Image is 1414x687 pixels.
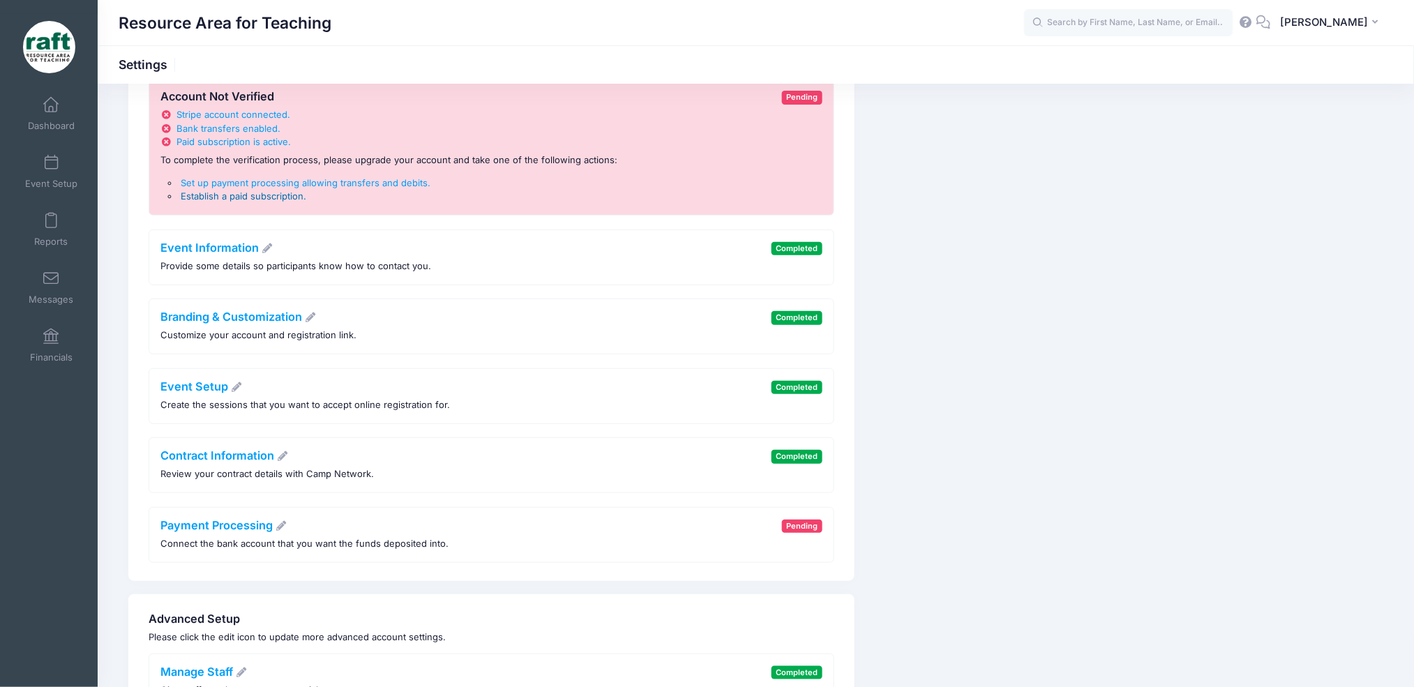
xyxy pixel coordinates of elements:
span: Set up payment processing allowing transfers and debits [181,177,428,188]
span: Pending [782,91,822,104]
a: Event Setup [160,379,243,393]
span: Pending [782,520,822,533]
span: Stripe account connected [177,109,288,120]
a: Establish a paid subscription. [179,190,306,202]
span: Completed [772,666,822,679]
a: Contract Information [160,448,289,462]
h4: Advanced Setup [149,612,834,626]
a: Paid subscription is active. [160,136,292,147]
a: Financials [18,321,84,370]
h4: Account Not Verified [160,90,617,104]
span: Dashboard [28,120,75,132]
p: Review your contract details with Camp Network. [160,467,374,481]
span: Event Setup [25,178,77,190]
a: Manage Staff [160,665,248,679]
h1: Resource Area for Teaching [119,7,331,39]
img: Resource Area for Teaching [23,21,75,73]
a: Dashboard [18,89,84,138]
p: Create the sessions that you want to accept online registration for. [160,398,450,412]
button: [PERSON_NAME] [1271,7,1393,39]
a: Reports [18,205,84,254]
h1: Settings [119,57,179,72]
a: Payment Processing [160,518,287,532]
span: Financials [30,352,73,363]
a: Bank transfers enabled. [160,123,281,134]
span: Completed [772,311,822,324]
a: Messages [18,263,84,312]
span: Paid subscription is active [177,136,289,147]
input: Search by First Name, Last Name, or Email... [1024,9,1233,37]
p: Customize your account and registration link. [160,329,356,342]
span: Completed [772,242,822,255]
a: Set up payment processing allowing transfers and debits. [179,177,430,188]
a: Stripe account connected. [160,109,291,120]
span: Messages [29,294,73,305]
span: Completed [772,381,822,394]
span: [PERSON_NAME] [1280,15,1368,30]
a: Branding & Customization [160,310,317,324]
a: Event Setup [18,147,84,196]
p: Connect the bank account that you want the funds deposited into. [160,537,449,551]
span: Establish a paid subscription [181,190,303,202]
p: Please click the edit icon to update more advanced account settings. [149,631,834,644]
p: To complete the verification process, please upgrade your account and take one of the following a... [160,153,617,167]
p: Provide some details so participants know how to contact you. [160,259,431,273]
span: Completed [772,450,822,463]
span: Reports [34,236,68,248]
span: Bank transfers enabled [177,123,278,134]
a: Event Information [160,241,273,255]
